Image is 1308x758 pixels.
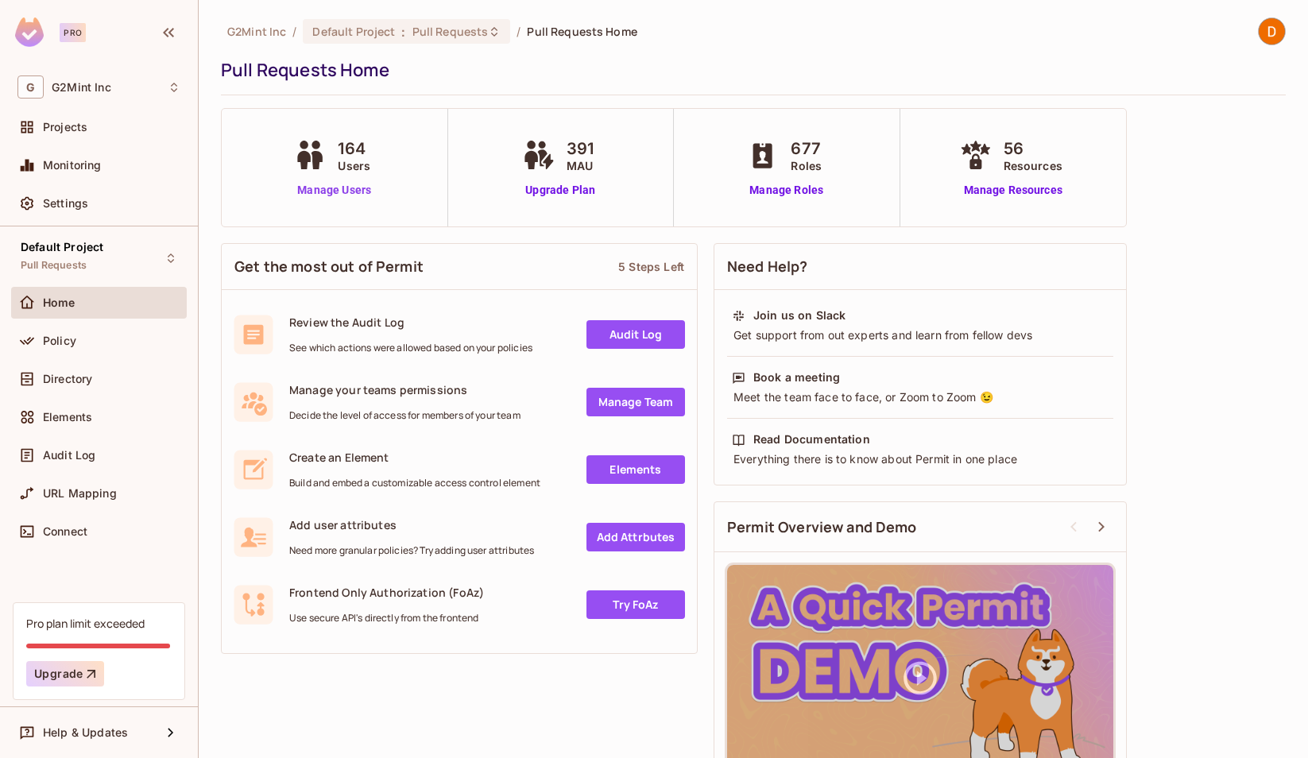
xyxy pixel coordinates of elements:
[15,17,44,47] img: SReyMgAAAABJRU5ErkJggg==
[289,612,484,625] span: Use secure API's directly from the frontend
[312,24,395,39] span: Default Project
[43,197,88,210] span: Settings
[17,75,44,99] span: G
[289,585,484,600] span: Frontend Only Authorization (FoAz)
[517,24,520,39] li: /
[289,517,534,532] span: Add user attributes
[338,157,370,174] span: Users
[43,449,95,462] span: Audit Log
[43,159,102,172] span: Monitoring
[567,157,594,174] span: MAU
[791,137,822,160] span: 677
[234,257,424,277] span: Get the most out of Permit
[567,137,594,160] span: 391
[586,320,685,349] a: Audit Log
[727,257,808,277] span: Need Help?
[60,23,86,42] div: Pro
[289,342,532,354] span: See which actions were allowed based on your policies
[43,373,92,385] span: Directory
[727,517,917,537] span: Permit Overview and Demo
[43,296,75,309] span: Home
[26,661,104,686] button: Upgrade
[289,382,520,397] span: Manage your teams permissions
[586,388,685,416] a: Manage Team
[586,523,685,551] a: Add Attrbutes
[586,590,685,619] a: Try FoAz
[289,477,540,489] span: Build and embed a customizable access control element
[43,121,87,133] span: Projects
[43,487,117,500] span: URL Mapping
[26,616,145,631] div: Pro plan limit exceeded
[401,25,406,38] span: :
[43,525,87,538] span: Connect
[221,58,1278,82] div: Pull Requests Home
[527,24,637,39] span: Pull Requests Home
[1259,18,1285,44] img: Dhimitri Jorgji
[956,182,1070,199] a: Manage Resources
[227,24,286,39] span: the active workspace
[290,182,378,199] a: Manage Users
[289,315,532,330] span: Review the Audit Log
[289,409,520,422] span: Decide the level of access for members of your team
[732,451,1109,467] div: Everything there is to know about Permit in one place
[289,544,534,557] span: Need more granular policies? Try adding user attributes
[586,455,685,484] a: Elements
[21,241,103,253] span: Default Project
[753,307,846,323] div: Join us on Slack
[732,327,1109,343] div: Get support from out experts and learn from fellow devs
[732,389,1109,405] div: Meet the team face to face, or Zoom to Zoom 😉
[753,431,870,447] div: Read Documentation
[289,450,540,465] span: Create an Element
[338,137,370,160] span: 164
[43,335,76,347] span: Policy
[43,411,92,423] span: Elements
[1004,137,1062,160] span: 56
[21,259,87,272] span: Pull Requests
[43,726,128,739] span: Help & Updates
[791,157,822,174] span: Roles
[1004,157,1062,174] span: Resources
[52,81,111,94] span: Workspace: G2Mint Inc
[753,369,840,385] div: Book a meeting
[618,259,684,274] div: 5 Steps Left
[412,24,489,39] span: Pull Requests
[743,182,830,199] a: Manage Roles
[292,24,296,39] li: /
[519,182,602,199] a: Upgrade Plan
